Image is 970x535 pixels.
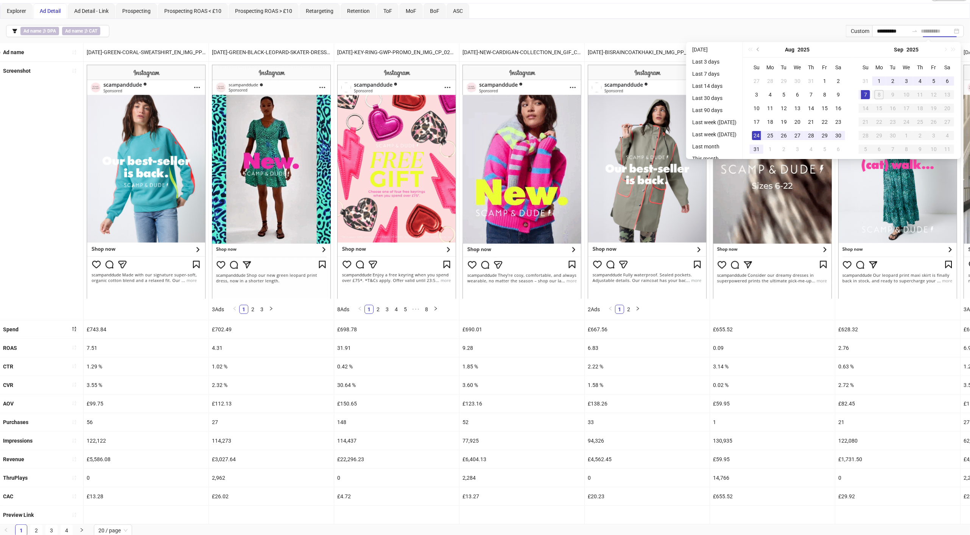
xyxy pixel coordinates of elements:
[807,117,816,126] div: 21
[940,88,954,101] td: 2025-09-13
[79,528,84,532] span: right
[913,115,927,129] td: 2025-09-25
[615,305,624,314] li: 1
[374,305,383,314] li: 2
[410,305,422,314] span: •••
[793,90,802,99] div: 6
[818,101,831,115] td: 2025-08-15
[902,117,911,126] div: 24
[752,76,761,86] div: 27
[347,8,370,14] span: Retention
[820,145,829,154] div: 5
[585,43,710,61] div: [DATE]-BISRAINCOATKHAKI_EN_IMG_PP_03092025_F_CC_SC1_USP14_BIS
[834,145,843,154] div: 6
[818,74,831,88] td: 2025-08-01
[886,115,900,129] td: 2025-09-23
[713,65,832,298] img: Screenshot 120228165207760005
[913,101,927,115] td: 2025-09-18
[875,104,884,113] div: 15
[87,65,206,298] img: Screenshot 120233274130550005
[164,8,221,14] span: Prospecting ROAS < £10
[927,142,940,156] td: 2025-10-10
[929,104,938,113] div: 19
[240,305,248,314] a: 1
[374,305,382,314] a: 2
[912,28,918,34] span: swap-right
[916,76,925,86] div: 4
[900,115,913,129] td: 2025-09-24
[230,305,239,314] li: Previous Page
[916,104,925,113] div: 18
[431,305,440,314] li: Next Page
[872,142,886,156] td: 2025-10-06
[777,129,791,142] td: 2025-08-26
[689,118,740,127] li: Last week ([DATE])
[831,129,845,142] td: 2025-08-30
[894,42,904,57] button: Choose a month
[3,49,24,55] b: Ad name
[763,101,777,115] td: 2025-08-11
[72,457,77,462] span: sort-ascending
[72,401,77,406] span: sort-ascending
[248,305,257,314] li: 2
[872,101,886,115] td: 2025-09-15
[47,28,56,34] b: DPA
[269,306,273,311] span: right
[689,106,740,115] li: Last 90 days
[6,25,109,37] button: Ad name ∌ DPAAd name ∌ CAT
[818,142,831,156] td: 2025-09-05
[943,117,952,126] div: 27
[62,27,100,35] span: ∌
[886,61,900,74] th: Tu
[804,74,818,88] td: 2025-07-31
[872,115,886,129] td: 2025-09-22
[820,131,829,140] div: 29
[266,305,276,314] button: right
[875,90,884,99] div: 8
[886,129,900,142] td: 2025-09-30
[834,117,843,126] div: 23
[872,61,886,74] th: Mo
[358,306,362,311] span: left
[886,74,900,88] td: 2025-09-02
[410,305,422,314] li: Next 5 Pages
[927,129,940,142] td: 2025-10-03
[940,61,954,74] th: Sa
[831,74,845,88] td: 2025-08-02
[943,145,952,154] div: 11
[235,8,292,14] span: Prospecting ROAS > £10
[750,88,763,101] td: 2025-08-03
[831,101,845,115] td: 2025-08-16
[859,142,872,156] td: 2025-10-05
[927,88,940,101] td: 2025-09-12
[689,45,740,54] li: [DATE]
[754,42,763,57] button: Previous month (PageUp)
[831,88,845,101] td: 2025-08-09
[927,74,940,88] td: 2025-09-05
[750,129,763,142] td: 2025-08-24
[900,142,913,156] td: 2025-10-08
[913,61,927,74] th: Th
[72,382,77,387] span: sort-ascending
[804,101,818,115] td: 2025-08-14
[365,305,373,314] a: 1
[807,90,816,99] div: 7
[383,8,392,14] span: ToF
[258,305,266,314] a: 3
[406,8,416,14] span: MoF
[793,104,802,113] div: 13
[752,104,761,113] div: 10
[23,28,41,34] b: Ad name
[779,76,788,86] div: 29
[913,88,927,101] td: 2025-09-11
[943,104,952,113] div: 20
[40,8,61,14] span: Ad Detail
[72,326,77,332] span: sort-descending
[766,90,775,99] div: 4
[888,117,897,126] div: 23
[900,88,913,101] td: 2025-09-10
[820,76,829,86] div: 1
[785,42,795,57] button: Choose a month
[752,90,761,99] div: 3
[834,104,843,113] div: 16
